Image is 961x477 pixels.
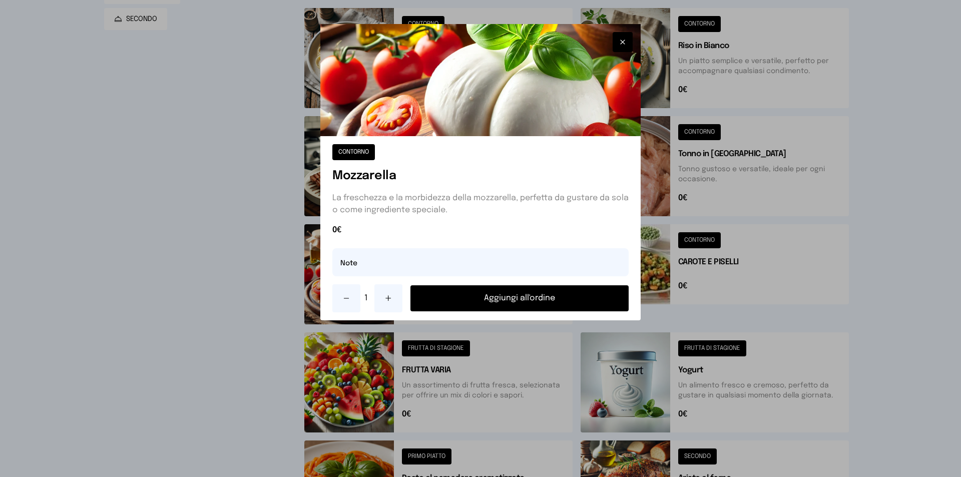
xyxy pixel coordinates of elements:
button: CONTORNO [332,144,375,160]
span: 0€ [332,224,629,236]
img: Mozzarella [320,24,641,136]
button: Aggiungi all'ordine [410,285,629,311]
span: 1 [364,292,370,304]
h1: Mozzarella [332,168,629,184]
p: La freschezza e la morbidezza della mozzarella, perfetta da gustare da sola o come ingrediente sp... [332,192,629,216]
